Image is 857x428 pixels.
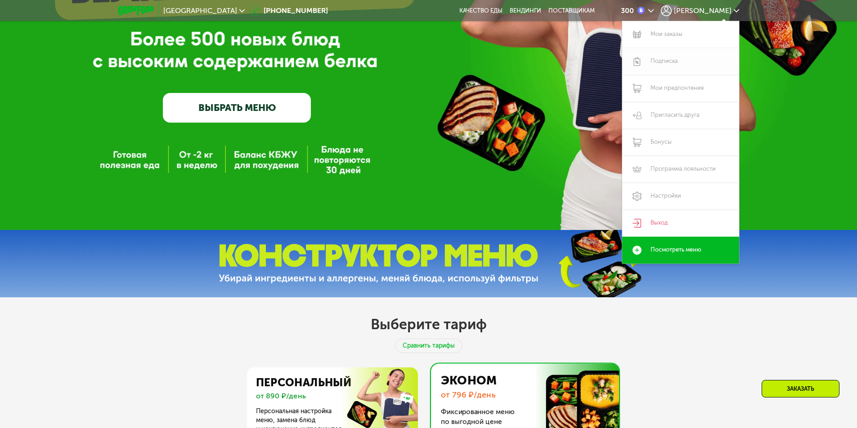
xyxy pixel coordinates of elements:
h2: Выберите тариф [371,315,487,333]
a: Подписка [622,48,739,75]
a: Пригласить друга [622,102,739,129]
a: Бонусы [622,129,739,156]
a: ВЫБРАТЬ МЕНЮ [163,93,311,123]
span: [PERSON_NAME] [674,7,731,14]
a: Посмотреть меню [622,237,739,264]
a: Мои заказы [622,21,739,48]
a: Мои предпочтения [622,75,739,102]
a: Выход [622,210,739,237]
a: Вендинги [510,7,541,14]
a: Настройки [622,183,739,210]
span: [GEOGRAPHIC_DATA] [163,7,237,14]
a: Качество еды [459,7,503,14]
a: Программа лояльности [622,156,739,183]
div: поставщикам [548,7,595,14]
a: [PHONE_NUMBER] [249,5,328,16]
div: Заказать [762,380,839,397]
div: 300 [621,7,634,14]
div: Сравнить тарифы [395,339,462,353]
